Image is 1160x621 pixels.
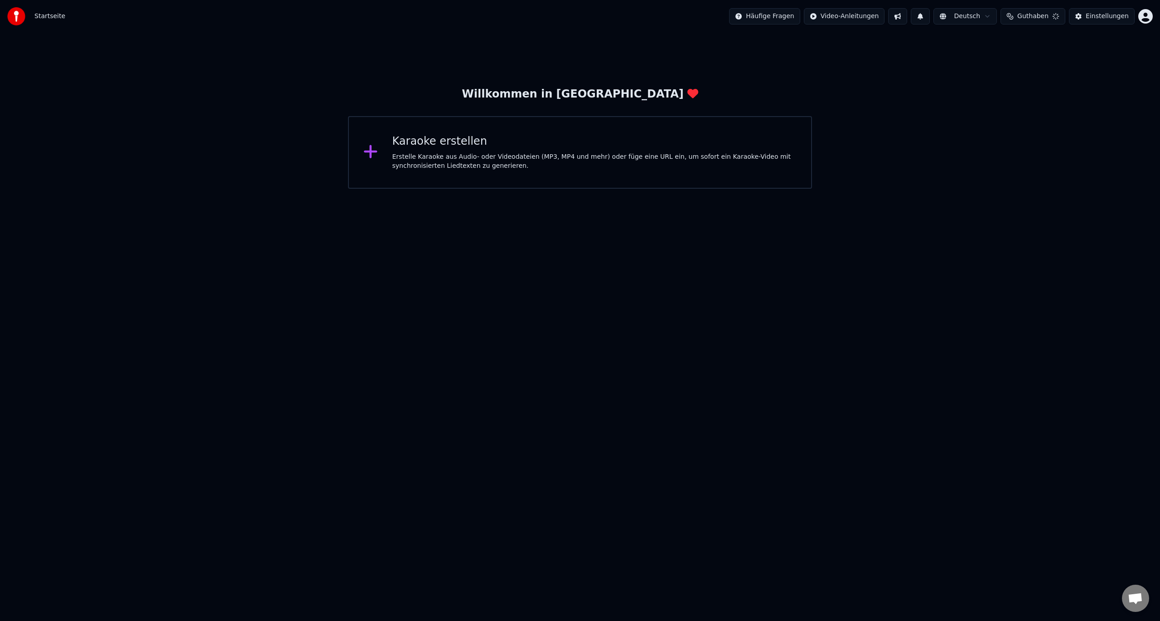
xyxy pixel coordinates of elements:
a: Chat öffnen [1122,585,1149,612]
button: Video-Anleitungen [804,8,885,24]
nav: breadcrumb [34,12,65,21]
div: Willkommen in [GEOGRAPHIC_DATA] [462,87,698,102]
div: Erstelle Karaoke aus Audio- oder Videodateien (MP3, MP4 und mehr) oder füge eine URL ein, um sofo... [392,152,797,171]
div: Karaoke erstellen [392,134,797,149]
button: Guthaben [1000,8,1065,24]
span: Guthaben [1017,12,1049,21]
div: Einstellungen [1086,12,1129,21]
span: Startseite [34,12,65,21]
button: Einstellungen [1069,8,1135,24]
button: Häufige Fragen [729,8,800,24]
img: youka [7,7,25,25]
